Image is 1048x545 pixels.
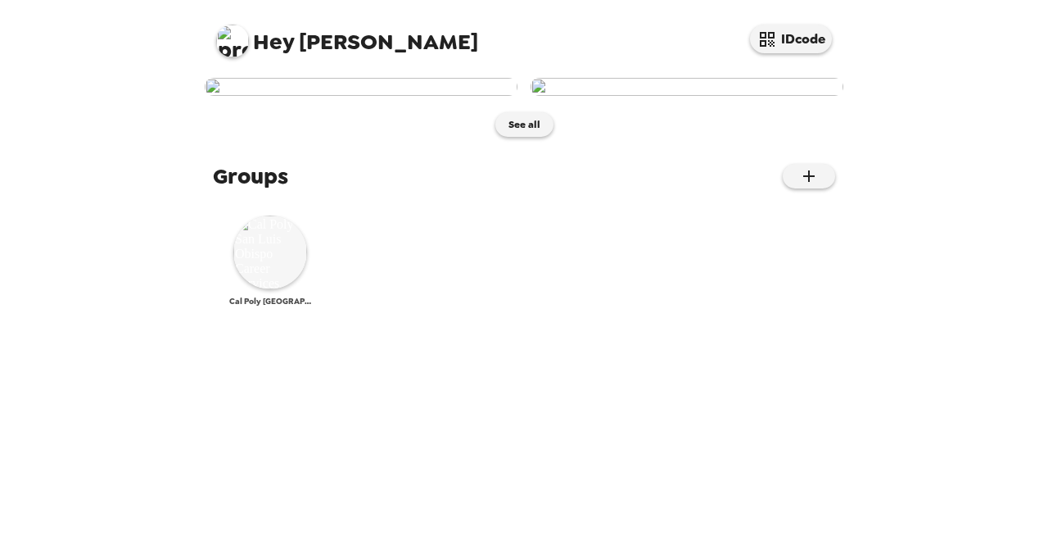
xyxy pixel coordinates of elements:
span: Groups [213,161,288,191]
img: profile pic [216,25,249,57]
span: Hey [253,27,294,57]
img: user-253043 [205,78,517,96]
span: [PERSON_NAME] [216,16,478,53]
button: IDcode [750,25,832,53]
img: Cal Poly San Luis Obispo Career Services [233,216,307,289]
button: See all [495,112,553,137]
span: Cal Poly [GEOGRAPHIC_DATA][PERSON_NAME] Career Services [229,296,311,307]
img: user-253042 [531,78,843,96]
